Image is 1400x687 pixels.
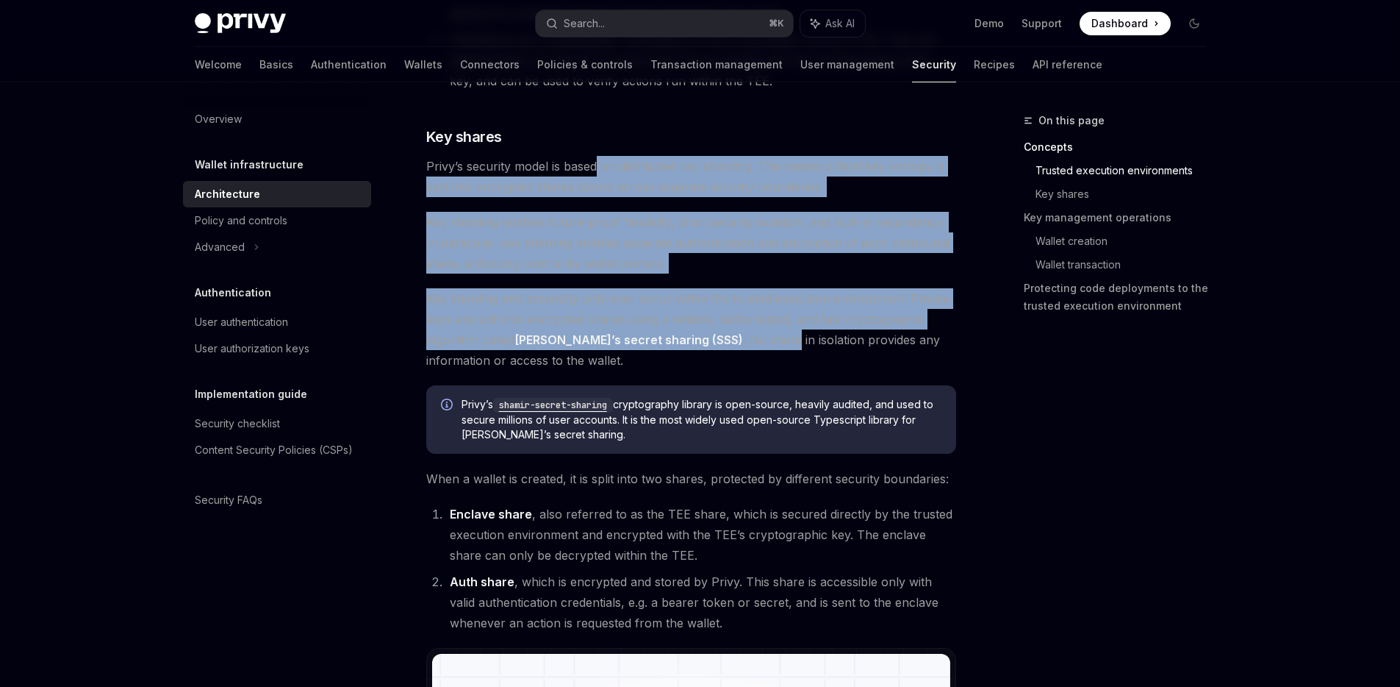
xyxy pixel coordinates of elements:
a: Recipes [974,47,1015,82]
a: [PERSON_NAME]’s secret sharing (SSS) [514,332,743,348]
a: Authentication [311,47,387,82]
span: Ask AI [825,16,855,31]
span: Privy’s cryptography library is open-source, heavily audited, and used to secure millions of user... [462,397,941,442]
a: Security checklist [183,410,371,437]
a: User management [800,47,894,82]
li: , which is encrypted and stored by Privy. This share is accessible only with valid authentication... [445,572,956,633]
button: Toggle dark mode [1182,12,1206,35]
div: Architecture [195,185,260,203]
span: Dashboard [1091,16,1148,31]
a: Welcome [195,47,242,82]
a: Security FAQs [183,487,371,513]
a: Security [912,47,956,82]
div: User authorization keys [195,340,309,357]
a: Support [1022,16,1062,31]
a: Trusted execution environments [1035,159,1218,182]
div: User authentication [195,313,288,331]
svg: Info [441,399,456,413]
a: Wallet transaction [1035,253,1218,277]
span: Key sharding and assembly only ever occur within the trusted execution environment. Private keys ... [426,288,956,371]
a: Policy and controls [183,207,371,234]
span: ⌘ K [769,18,784,29]
a: Demo [974,16,1004,31]
span: On this page [1038,112,1105,129]
a: Transaction management [650,47,783,82]
code: shamir-secret-sharing [493,398,613,413]
a: Key management operations [1024,206,1218,229]
div: Advanced [195,238,245,256]
a: Basics [259,47,293,82]
div: Security FAQs [195,491,262,509]
a: User authentication [183,309,371,335]
span: When a wallet is created, it is split into two shares, protected by different security boundaries: [426,469,956,489]
a: Protecting code deployments to the trusted execution environment [1024,277,1218,318]
a: Wallet creation [1035,229,1218,253]
a: Dashboard [1080,12,1171,35]
a: Concepts [1024,135,1218,159]
li: , also referred to as the TEE share, which is secured directly by the trusted execution environme... [445,504,956,566]
div: Overview [195,110,242,128]
strong: Auth share [450,574,514,589]
button: Ask AI [800,10,865,37]
a: Overview [183,106,371,132]
div: Policy and controls [195,212,287,229]
span: Key shares [426,127,502,147]
h5: Implementation guide [195,385,307,403]
button: Search...⌘K [536,10,793,37]
h5: Wallet infrastructure [195,156,304,174]
a: Architecture [183,181,371,207]
a: Content Security Policies (CSPs) [183,437,371,463]
a: User authorization keys [183,335,371,362]
a: shamir-secret-sharing [493,398,613,410]
span: Privy’s security model is based on distributed key sharding. This means critical key entropy is s... [426,156,956,197]
strong: Enclave share [450,507,532,522]
a: Key shares [1035,182,1218,206]
div: Content Security Policies (CSPs) [195,441,353,459]
a: API reference [1033,47,1102,82]
img: dark logo [195,13,286,34]
a: Wallets [404,47,442,82]
span: Key sharding enables future-proof flexibility, strict security isolation, and built-in redundancy... [426,212,956,274]
a: Connectors [460,47,520,82]
a: Policies & controls [537,47,633,82]
h5: Authentication [195,284,271,302]
div: Security checklist [195,415,280,433]
div: Search... [564,15,605,32]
